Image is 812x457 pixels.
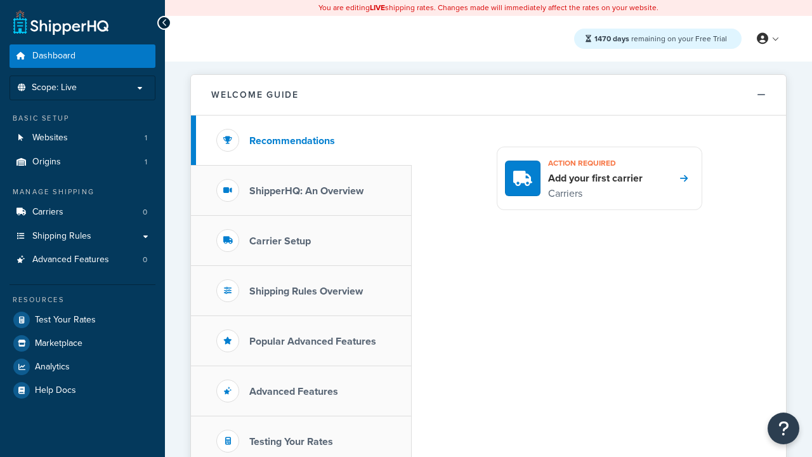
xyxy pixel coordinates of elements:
[35,338,82,349] span: Marketplace
[249,386,338,397] h3: Advanced Features
[594,33,727,44] span: remaining on your Free Trial
[143,255,147,265] span: 0
[32,231,91,242] span: Shipping Rules
[548,155,643,171] h3: Action required
[10,295,155,305] div: Resources
[32,207,63,218] span: Carriers
[249,286,363,297] h3: Shipping Rules Overview
[32,157,61,168] span: Origins
[548,171,643,185] h4: Add your first carrier
[249,135,335,147] h3: Recommendations
[249,336,376,347] h3: Popular Advanced Features
[10,379,155,402] a: Help Docs
[370,2,385,13] b: LIVE
[10,113,155,124] div: Basic Setup
[143,207,147,218] span: 0
[249,436,333,447] h3: Testing Your Rates
[211,90,299,100] h2: Welcome Guide
[10,150,155,174] a: Origins1
[10,225,155,248] a: Shipping Rules
[145,133,147,143] span: 1
[32,83,77,93] span: Scope: Live
[10,126,155,150] li: Websites
[594,33,629,44] strong: 1470 days
[35,362,70,373] span: Analytics
[768,413,799,444] button: Open Resource Center
[548,185,643,202] p: Carriers
[10,150,155,174] li: Origins
[10,44,155,68] a: Dashboard
[10,187,155,197] div: Manage Shipping
[10,332,155,355] a: Marketplace
[35,315,96,326] span: Test Your Rates
[35,385,76,396] span: Help Docs
[10,248,155,272] a: Advanced Features0
[32,51,75,62] span: Dashboard
[32,255,109,265] span: Advanced Features
[10,201,155,224] a: Carriers0
[10,126,155,150] a: Websites1
[249,235,311,247] h3: Carrier Setup
[10,355,155,378] a: Analytics
[145,157,147,168] span: 1
[191,75,786,116] button: Welcome Guide
[32,133,68,143] span: Websites
[249,185,363,197] h3: ShipperHQ: An Overview
[10,201,155,224] li: Carriers
[10,308,155,331] a: Test Your Rates
[10,248,155,272] li: Advanced Features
